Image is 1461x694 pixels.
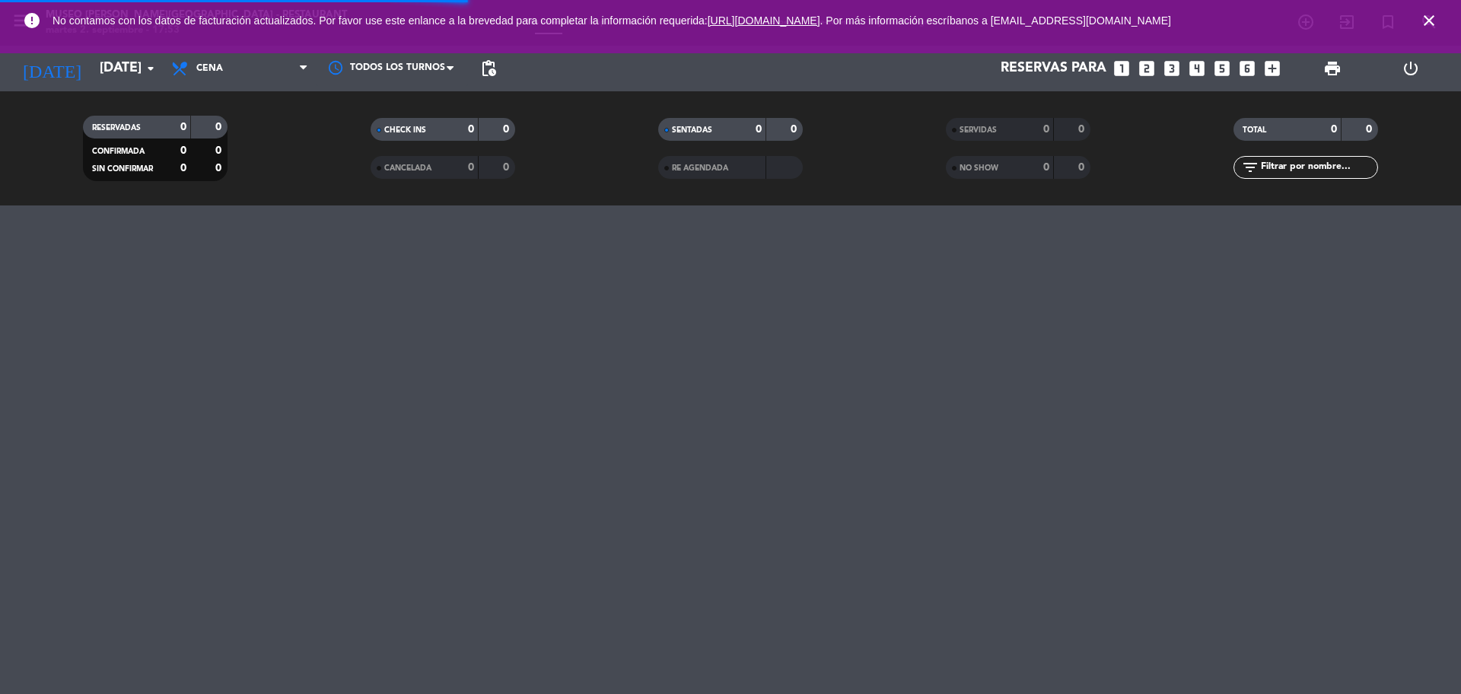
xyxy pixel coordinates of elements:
[1259,159,1377,176] input: Filtrar por nombre...
[92,148,145,155] span: CONFIRMADA
[53,14,1171,27] span: No contamos con los datos de facturación actualizados. Por favor use este enlance a la brevedad p...
[1237,59,1257,78] i: looks_6
[1323,59,1342,78] span: print
[1402,59,1420,78] i: power_settings_new
[960,164,998,172] span: NO SHOW
[503,124,512,135] strong: 0
[92,124,141,132] span: RESERVADAS
[1331,124,1337,135] strong: 0
[468,162,474,173] strong: 0
[1420,11,1438,30] i: close
[384,164,431,172] span: CANCELADA
[1001,61,1106,76] span: Reservas para
[215,122,224,132] strong: 0
[1212,59,1232,78] i: looks_5
[1262,59,1282,78] i: add_box
[708,14,820,27] a: [URL][DOMAIN_NAME]
[1043,124,1049,135] strong: 0
[1162,59,1182,78] i: looks_3
[479,59,498,78] span: pending_actions
[1187,59,1207,78] i: looks_4
[503,162,512,173] strong: 0
[791,124,800,135] strong: 0
[1078,124,1087,135] strong: 0
[960,126,997,134] span: SERVIDAS
[1371,46,1450,91] div: LOG OUT
[672,164,728,172] span: RE AGENDADA
[1043,162,1049,173] strong: 0
[196,63,223,74] span: Cena
[1078,162,1087,173] strong: 0
[142,59,160,78] i: arrow_drop_down
[1366,124,1375,135] strong: 0
[1112,59,1132,78] i: looks_one
[1241,158,1259,177] i: filter_list
[180,163,186,173] strong: 0
[11,52,92,85] i: [DATE]
[756,124,762,135] strong: 0
[468,124,474,135] strong: 0
[672,126,712,134] span: SENTADAS
[820,14,1171,27] a: . Por más información escríbanos a [EMAIL_ADDRESS][DOMAIN_NAME]
[180,122,186,132] strong: 0
[215,163,224,173] strong: 0
[1243,126,1266,134] span: TOTAL
[92,165,153,173] span: SIN CONFIRMAR
[384,126,426,134] span: CHECK INS
[215,145,224,156] strong: 0
[180,145,186,156] strong: 0
[23,11,41,30] i: error
[1137,59,1157,78] i: looks_two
